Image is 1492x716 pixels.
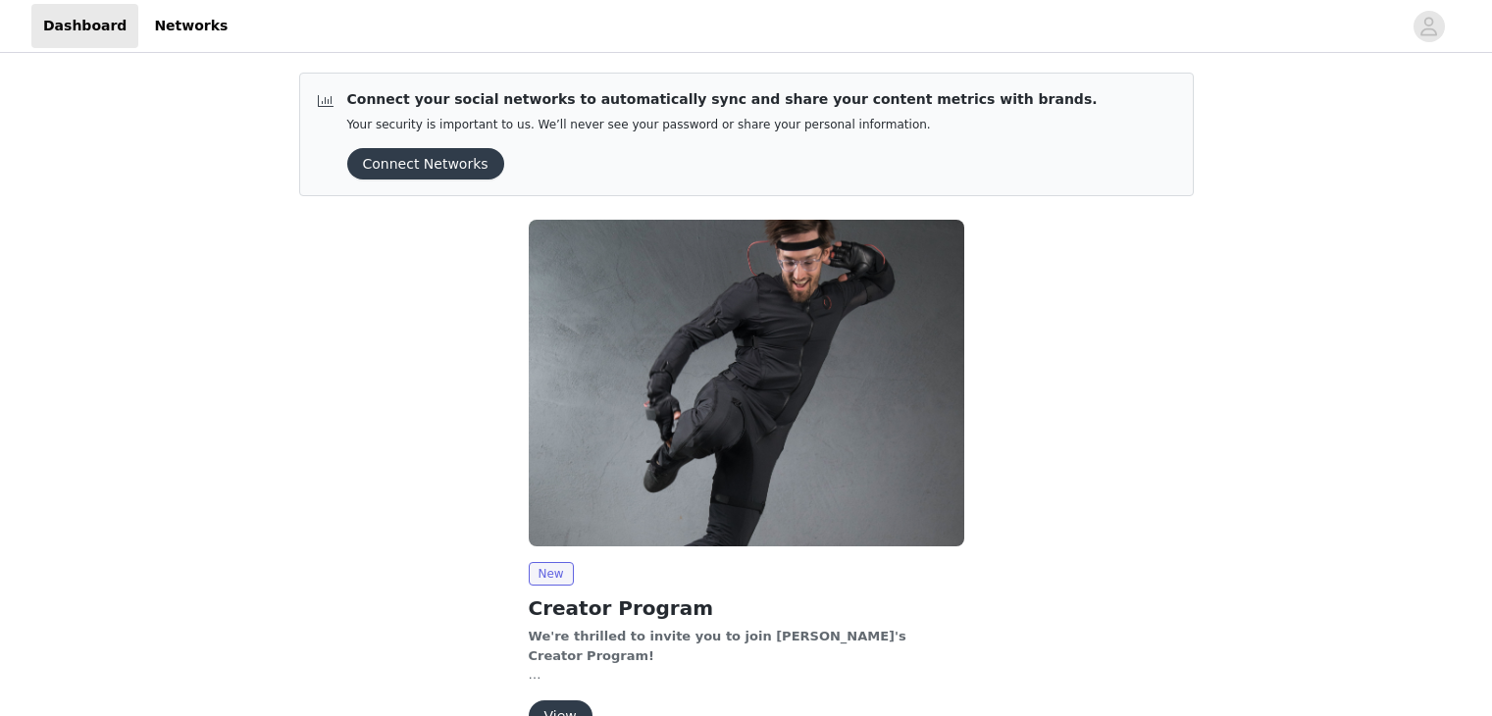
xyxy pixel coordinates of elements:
[347,118,1098,132] p: Your security is important to us. We’ll never see your password or share your personal information.
[142,4,239,48] a: Networks
[1419,11,1438,42] div: avatar
[529,593,964,623] h2: Creator Program
[529,220,964,546] img: Rokoko
[347,89,1098,110] p: Connect your social networks to automatically sync and share your content metrics with brands.
[529,629,906,663] strong: We're thrilled to invite you to join [PERSON_NAME]'s Creator Program!
[529,562,574,586] span: New
[31,4,138,48] a: Dashboard
[347,148,504,179] button: Connect Networks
